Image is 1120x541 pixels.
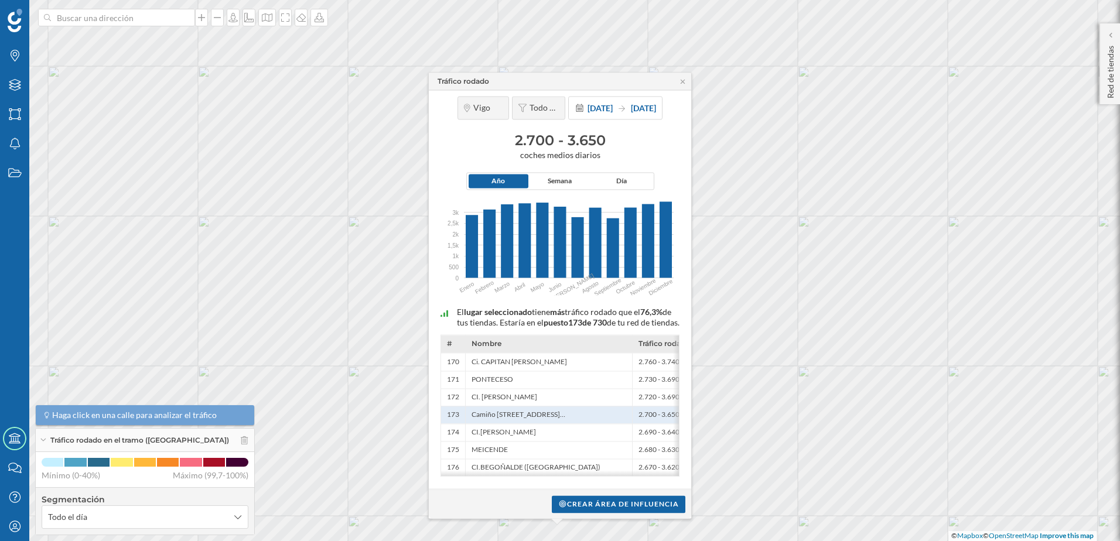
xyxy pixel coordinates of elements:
[447,446,459,455] span: 175
[640,307,663,317] span: 76,3%
[607,318,679,328] span: de tu red de tiendas.
[23,8,65,19] span: Soporte
[614,279,636,296] text: Octubre
[455,274,459,283] span: 0
[42,470,100,481] span: Mínimo (0-40%)
[441,310,448,317] img: intelligent_assistant_bucket_2.svg
[616,176,627,187] span: Día
[493,280,511,295] text: Marzo
[547,281,563,294] text: Junio
[173,470,248,481] span: Máximo (99,7-100%)
[42,494,248,505] h4: Segmentación
[638,357,698,367] span: 2.760 - 3.740
[472,375,513,385] span: PONTECESO
[472,357,567,367] span: Ci. CAPITAN [PERSON_NAME]
[638,393,698,402] span: 2.720 - 3.690
[948,531,1097,541] div: © ©
[544,318,568,328] span: puesto
[532,307,550,317] span: tiene
[48,511,87,523] span: Todo el día
[457,307,671,328] span: de tus tiendas. Estaría en el
[648,278,674,296] text: Diciembre
[472,428,536,437] span: CI.[PERSON_NAME]
[52,409,217,421] span: Haga click en una calle para analizar el tráfico
[472,410,565,420] span: Camiño [STREET_ADDRESS]…
[452,230,459,239] span: 2k
[438,76,489,87] div: Tráfico rodado
[457,307,464,317] span: El
[638,410,682,420] span: 2.700 - 3.650
[472,393,537,402] span: CI. [PERSON_NAME]
[448,241,459,249] span: 1,5k
[593,318,607,328] span: 730
[435,131,685,150] h3: 2.700 - 3.650
[582,318,591,328] span: de
[638,340,700,348] span: Tráfico rodado en el tramo
[447,340,452,348] span: #
[568,318,582,328] span: 173
[631,103,656,113] span: [DATE]
[638,463,696,472] span: 2.670 - 3.620
[581,280,600,295] text: Agosto
[448,219,459,228] span: 2,5k
[593,277,623,297] text: Septiembre
[530,280,545,293] text: Mayo
[8,9,22,32] img: Geoblink Logo
[638,428,694,437] span: 2.690 - 3.640
[565,307,640,317] span: tráfico rodado que el
[530,102,559,113] span: Todo el día
[435,150,685,160] span: coches medios diarios
[957,531,983,540] a: Mapbox
[447,393,459,402] span: 172
[464,307,532,317] span: lugar seleccionado
[449,263,459,272] span: 500
[638,446,696,455] span: 2.680 - 3.630
[588,103,613,113] span: [DATE]
[550,272,595,302] text: [PERSON_NAME]
[447,410,459,420] span: 173
[472,446,508,455] span: MEICENDE
[472,463,600,472] span: CI.BEGOÑALDE ([GEOGRAPHIC_DATA])
[50,435,229,446] span: Tráfico rodado en el tramo ([GEOGRAPHIC_DATA])
[472,340,501,348] span: Nombre
[638,375,698,385] span: 2.730 - 3.690
[459,280,476,294] text: Enero
[491,176,505,187] span: Año
[513,282,527,293] text: Abril
[989,531,1039,540] a: OpenStreetMap
[447,375,459,385] span: 171
[447,357,459,367] span: 170
[550,307,565,317] span: más
[1040,531,1094,540] a: Improve this map
[629,277,657,297] text: Noviembre
[447,428,459,437] span: 174
[452,252,459,261] span: 1k
[1105,41,1116,98] p: Red de tiendas
[474,279,495,295] text: Febrero
[452,208,459,217] span: 3k
[447,463,459,472] span: 176
[473,102,503,113] span: Vigo
[548,176,572,187] span: Semana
